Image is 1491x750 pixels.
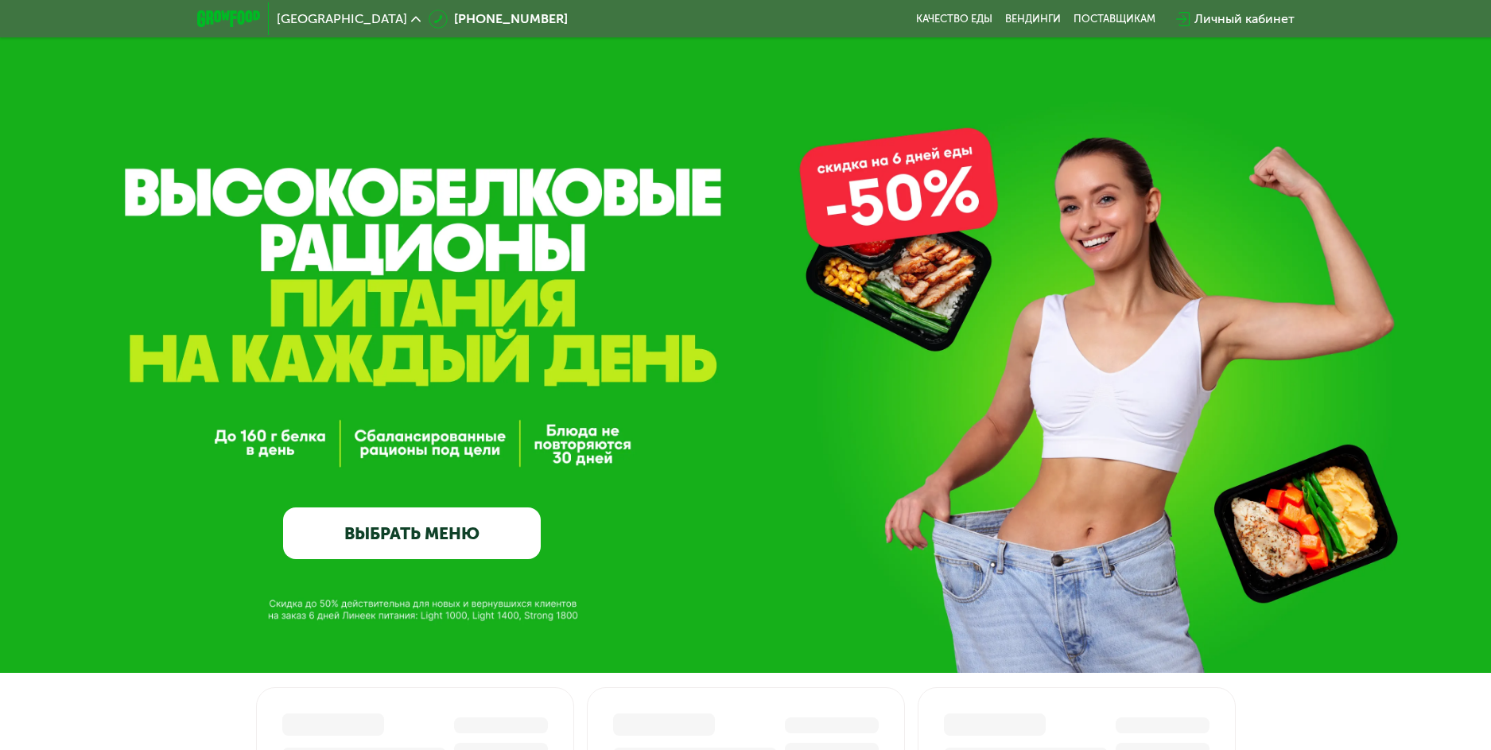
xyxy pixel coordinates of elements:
[1194,10,1295,29] div: Личный кабинет
[916,13,992,25] a: Качество еды
[277,13,407,25] span: [GEOGRAPHIC_DATA]
[429,10,568,29] a: [PHONE_NUMBER]
[1005,13,1061,25] a: Вендинги
[283,507,541,559] a: ВЫБРАТЬ МЕНЮ
[1074,13,1155,25] div: поставщикам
